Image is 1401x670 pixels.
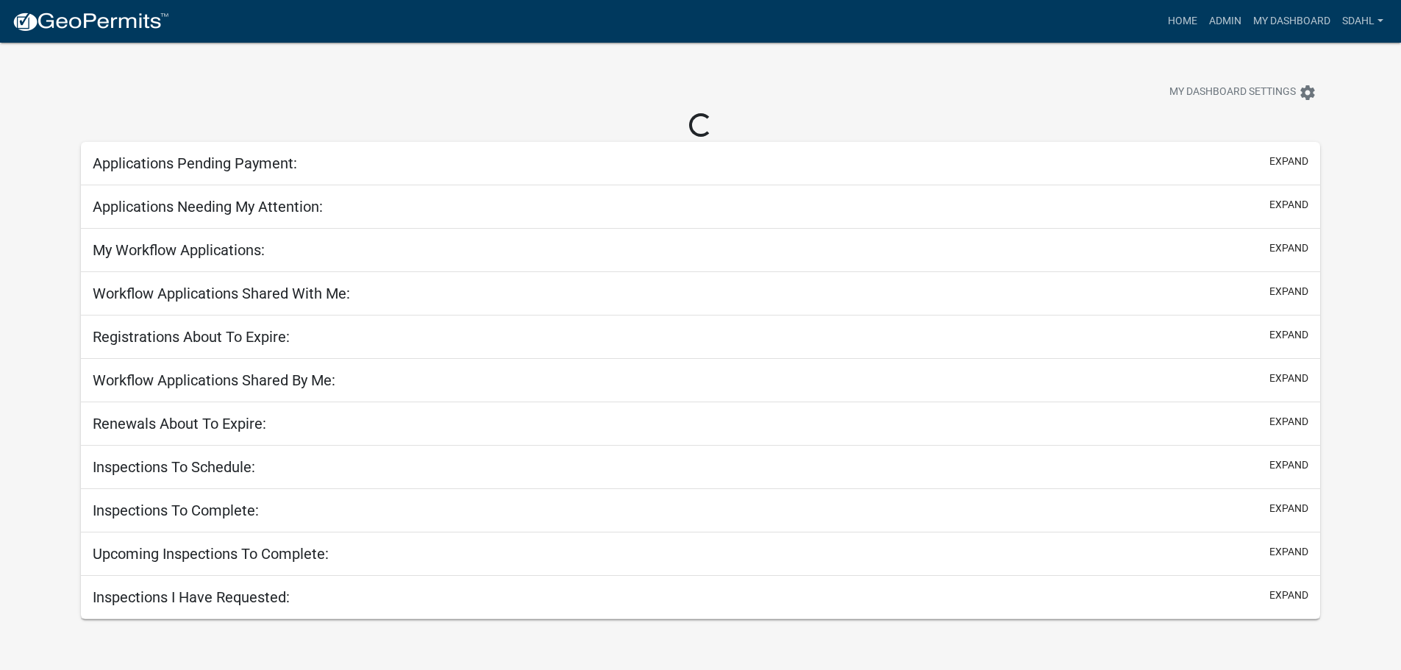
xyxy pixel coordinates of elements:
button: expand [1269,154,1308,169]
h5: Inspections To Schedule: [93,458,255,476]
h5: Registrations About To Expire: [93,328,290,346]
button: expand [1269,588,1308,603]
h5: Inspections To Complete: [93,502,259,519]
h5: Workflow Applications Shared With Me: [93,285,350,302]
button: expand [1269,240,1308,256]
a: sdahl [1336,7,1389,35]
button: expand [1269,371,1308,386]
a: Home [1162,7,1203,35]
h5: Renewals About To Expire: [93,415,266,432]
button: expand [1269,457,1308,473]
i: settings [1299,84,1316,101]
h5: Inspections I Have Requested: [93,588,290,606]
h5: My Workflow Applications: [93,241,265,259]
h5: Applications Needing My Attention: [93,198,323,215]
button: expand [1269,544,1308,560]
button: expand [1269,501,1308,516]
a: Admin [1203,7,1247,35]
button: expand [1269,414,1308,430]
a: My Dashboard [1247,7,1336,35]
button: expand [1269,284,1308,299]
button: expand [1269,327,1308,343]
span: My Dashboard Settings [1169,84,1296,101]
button: expand [1269,197,1308,213]
h5: Applications Pending Payment: [93,154,297,172]
button: My Dashboard Settingssettings [1158,78,1328,107]
h5: Upcoming Inspections To Complete: [93,545,329,563]
h5: Workflow Applications Shared By Me: [93,371,335,389]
